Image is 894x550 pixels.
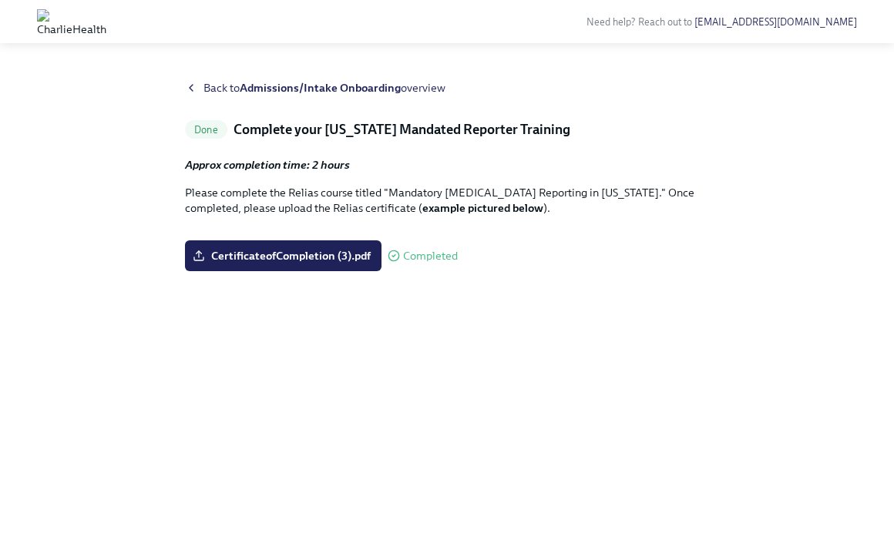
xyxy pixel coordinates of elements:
span: Back to overview [203,80,445,96]
p: Please complete the Relias course titled "Mandatory [MEDICAL_DATA] Reporting in [US_STATE]." Once... [185,185,709,216]
a: [EMAIL_ADDRESS][DOMAIN_NAME] [694,16,857,28]
strong: Approx completion time: 2 hours [185,158,350,172]
img: CharlieHealth [37,9,106,34]
span: Need help? Reach out to [586,16,857,28]
span: CertificateofCompletion (3).pdf [196,248,371,263]
label: CertificateofCompletion (3).pdf [185,240,381,271]
a: Back toAdmissions/Intake Onboardingoverview [185,80,709,96]
span: Done [185,124,227,136]
span: Completed [403,250,458,262]
strong: example pictured below [422,201,543,215]
h5: Complete your [US_STATE] Mandated Reporter Training [234,120,570,139]
strong: Admissions/Intake Onboarding [240,81,401,95]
